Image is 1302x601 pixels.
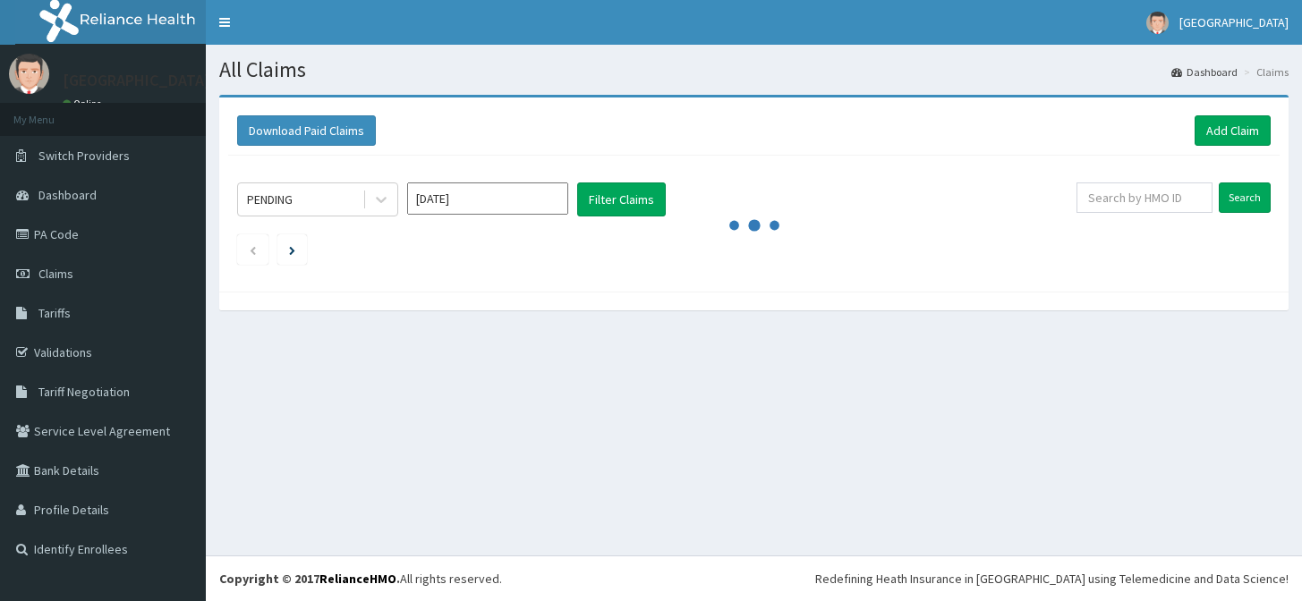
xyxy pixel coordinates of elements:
svg: audio-loading [728,199,781,252]
button: Download Paid Claims [237,115,376,146]
a: Next page [289,241,295,258]
div: PENDING [247,190,293,208]
img: User Image [1146,12,1169,34]
a: Dashboard [1171,64,1238,80]
img: User Image [9,54,49,94]
li: Claims [1239,64,1289,80]
a: Add Claim [1195,115,1271,146]
a: Online [63,97,106,110]
button: Filter Claims [577,182,666,216]
span: [GEOGRAPHIC_DATA] [1179,14,1289,30]
span: Claims [38,266,73,282]
footer: All rights reserved. [206,555,1302,601]
a: Previous page [249,241,257,258]
p: [GEOGRAPHIC_DATA] [63,72,210,89]
div: Redefining Heath Insurance in [GEOGRAPHIC_DATA] using Telemedicine and Data Science! [815,570,1289,588]
input: Search by HMO ID [1076,182,1213,213]
span: Tariff Negotiation [38,384,130,400]
span: Tariffs [38,305,71,321]
span: Dashboard [38,187,97,203]
strong: Copyright © 2017 . [219,571,400,587]
input: Search [1219,182,1271,213]
h1: All Claims [219,58,1289,81]
span: Switch Providers [38,148,130,164]
input: Select Month and Year [407,182,568,215]
a: RelianceHMO [319,571,396,587]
